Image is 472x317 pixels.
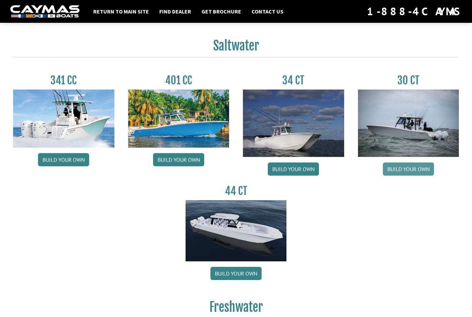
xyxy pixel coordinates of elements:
h3: 341 CC [13,74,114,87]
a: Build your own [268,162,319,176]
h3: 401 CC [128,74,229,87]
img: white-logo-c9c8dbefe5ff5ceceb0f0178aa75bf4bb51f6bca0971e226c86eb53dfe498488.png [10,5,79,18]
a: Contact Us [248,7,287,16]
img: Caymas_34_CT_pic_1.jpg [243,90,344,157]
div: 1-888-4CAYMAS [367,4,462,19]
a: Return to main site [90,7,152,16]
h3: 30 CT [358,74,459,87]
h3: 34 CT [243,74,344,87]
img: 401CC_thumb.pg.jpg [128,90,229,148]
img: 44ct_background.png [186,200,287,262]
img: 341CC-thumbjpg.jpg [13,90,114,148]
h2: Saltwater [13,38,459,57]
a: Build your own [210,267,262,280]
img: 30_CT_photo_shoot_for_caymas_connect.jpg [358,90,459,157]
a: Get Brochure [198,7,245,16]
a: Find Dealer [156,7,195,16]
a: Build your own [383,162,434,176]
h3: 44 CT [186,185,287,197]
a: Build your own [153,153,204,166]
a: Build your own [38,153,89,166]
